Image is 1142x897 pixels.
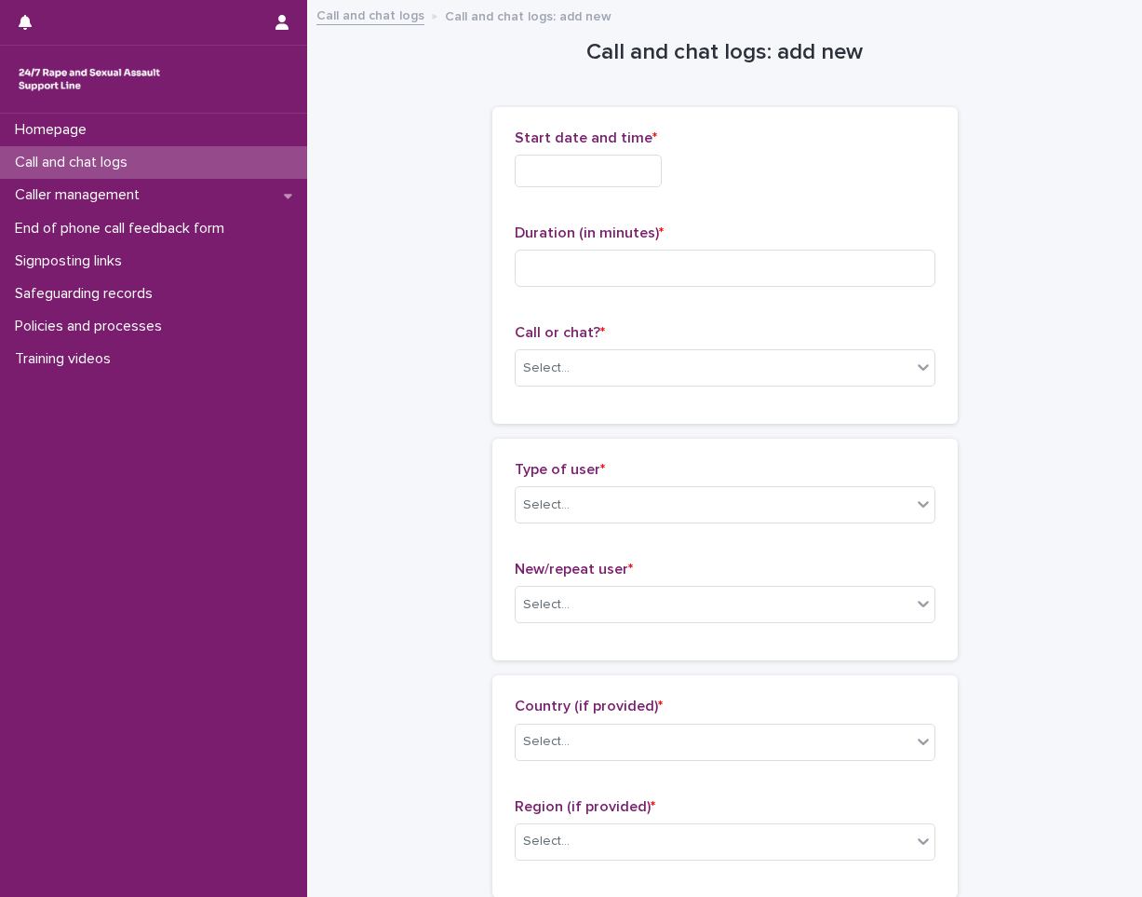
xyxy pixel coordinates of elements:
span: Type of user [515,462,605,477]
a: Call and chat logs [316,4,424,25]
p: Signposting links [7,252,137,270]
p: Caller management [7,186,155,204]
span: Start date and time [515,130,657,145]
p: End of phone call feedback form [7,220,239,238]
p: Training videos [7,350,126,368]
div: Select... [523,595,570,615]
h1: Call and chat logs: add new [492,39,958,66]
p: Policies and processes [7,318,177,335]
div: Select... [523,359,570,378]
span: New/repeat user [515,562,633,577]
img: rhQMoQhaT3yELyF149Cw [15,61,164,98]
span: Country (if provided) [515,699,663,714]
div: Select... [523,832,570,851]
p: Call and chat logs [7,154,142,171]
p: Safeguarding records [7,285,168,303]
span: Duration (in minutes) [515,225,664,240]
p: Homepage [7,121,101,139]
div: Select... [523,732,570,752]
div: Select... [523,496,570,515]
span: Call or chat? [515,325,605,340]
span: Region (if provided) [515,799,655,814]
p: Call and chat logs: add new [445,5,611,25]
